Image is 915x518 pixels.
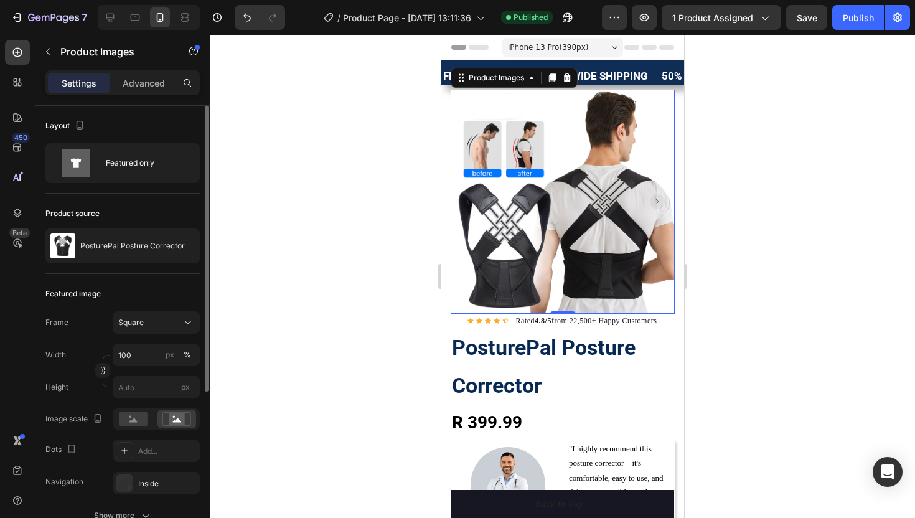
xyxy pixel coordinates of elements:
[220,32,356,51] p: 50% OFF SALE [DATE] ONLY!
[113,311,200,334] button: Square
[94,463,149,476] div: Back to Top ↑
[113,344,200,366] input: px%
[662,5,781,30] button: 1 product assigned
[10,455,233,483] button: Back to Top ↑
[184,349,191,360] div: %
[118,317,144,328] span: Square
[873,457,903,487] div: Open Intercom Messenger
[45,208,100,219] div: Product source
[672,11,753,24] span: 1 product assigned
[166,349,174,360] div: px
[11,372,232,403] p: R 399.99
[25,37,85,49] div: Product Images
[45,118,87,134] div: Layout
[45,317,68,328] label: Frame
[45,441,79,458] div: Dots
[235,5,285,30] div: Undo/Redo
[60,44,166,59] p: Product Images
[209,159,223,174] button: Carousel Next Arrow
[93,281,110,290] strong: 4.8/5
[45,476,83,487] div: Navigation
[514,12,548,23] span: Published
[29,412,104,487] img: image_demo.jpg
[786,5,827,30] button: Save
[11,300,194,363] strong: PosturePal Posture Corrector
[337,11,340,24] span: /
[45,288,101,299] div: Featured image
[138,478,197,489] div: Inside
[9,228,30,238] div: Beta
[50,233,75,258] img: product feature img
[843,11,874,24] div: Publish
[19,159,34,174] button: Carousel Back Arrow
[162,347,177,362] button: %
[181,382,190,392] span: px
[45,349,66,360] label: Width
[343,11,471,24] span: Product Page - [DATE] 13:11:36
[82,10,87,25] p: 7
[12,133,30,143] div: 450
[5,5,93,30] button: 7
[106,149,182,177] div: Featured only
[75,280,216,291] p: Rated from 22,500+ Happy Customers
[441,35,684,518] iframe: Design area
[180,347,195,362] button: px
[138,446,197,457] div: Add...
[123,77,165,90] p: Advanced
[45,411,105,428] div: Image scale
[113,376,200,398] input: px
[797,12,817,23] span: Save
[45,382,68,393] label: Height
[128,407,232,465] p: "I highly recommend this posture corrector—it's comfortable, easy to use, and delivers noticeable...
[80,242,185,250] p: PosturePal Posture Corrector
[62,77,96,90] p: Settings
[832,5,884,30] button: Publish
